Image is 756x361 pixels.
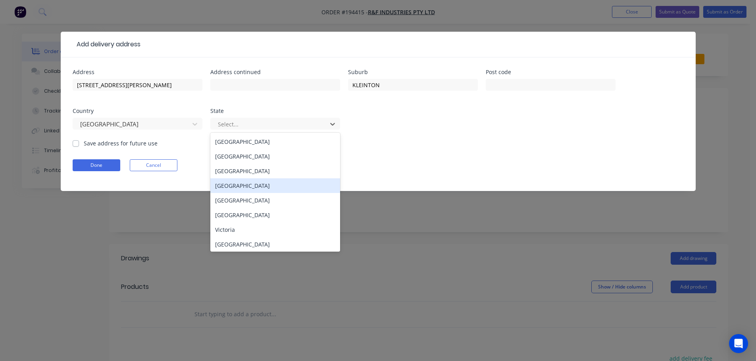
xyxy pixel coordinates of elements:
div: Address continued [210,69,340,75]
div: [GEOGRAPHIC_DATA] [210,134,340,149]
button: Cancel [130,159,177,171]
label: Save address for future use [84,139,158,147]
div: [GEOGRAPHIC_DATA] [210,208,340,222]
div: Address [73,69,202,75]
div: Victoria [210,222,340,237]
div: Open Intercom Messenger [729,334,748,353]
div: [GEOGRAPHIC_DATA] [210,237,340,252]
div: Country [73,108,202,114]
div: [GEOGRAPHIC_DATA] [210,149,340,164]
div: [GEOGRAPHIC_DATA] [210,164,340,178]
div: Post code [486,69,616,75]
div: Suburb [348,69,478,75]
div: [GEOGRAPHIC_DATA] [210,193,340,208]
div: Add delivery address [73,40,140,49]
div: [GEOGRAPHIC_DATA] [210,178,340,193]
button: Done [73,159,120,171]
div: State [210,108,340,114]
